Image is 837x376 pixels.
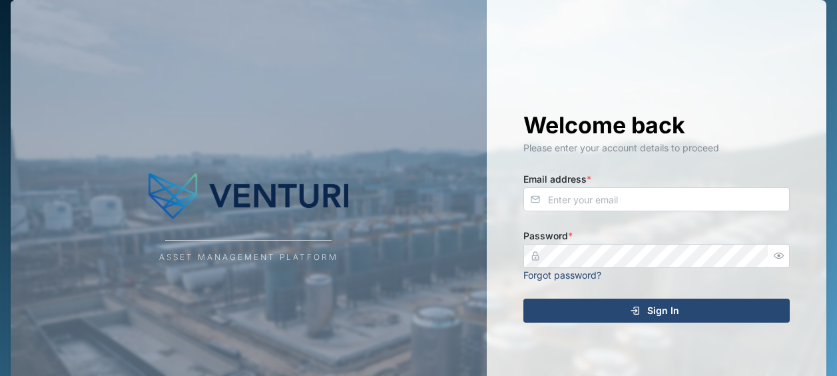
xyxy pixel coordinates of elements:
div: Please enter your account details to proceed [523,141,790,155]
label: Email address [523,172,591,187]
img: Main Logo [148,169,348,223]
button: Sign In [523,299,790,323]
h1: Welcome back [523,111,790,140]
a: Forgot password? [523,269,601,281]
label: Password [523,229,573,243]
input: Enter your email [523,187,790,211]
div: Asset Management Platform [159,251,338,264]
span: Sign In [647,299,679,322]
